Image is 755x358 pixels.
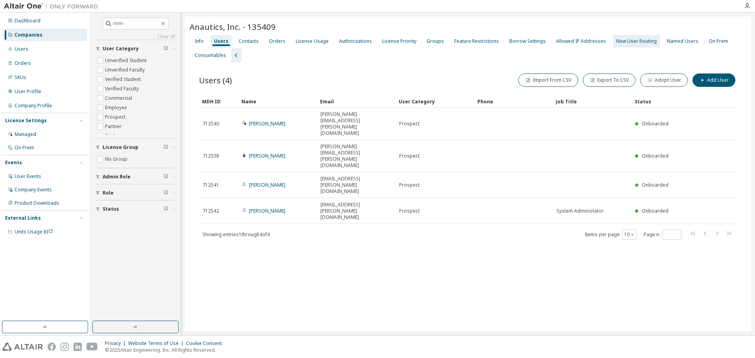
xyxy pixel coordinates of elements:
[186,340,226,347] div: Cookie Consent
[4,2,102,10] img: Altair One
[105,122,123,131] label: Partner
[320,143,392,169] span: [PERSON_NAME][EMAIL_ADDRESS][PERSON_NAME][DOMAIN_NAME]
[105,75,142,84] label: Verified Student
[199,75,232,86] span: Users (4)
[320,95,392,108] div: Email
[96,40,175,57] button: User Category
[15,32,42,38] div: Companies
[296,38,329,44] div: License Usage
[642,207,668,214] span: Onboarded
[195,38,204,44] div: Info
[96,184,175,202] button: Role
[203,208,219,214] span: 712542
[249,207,285,214] a: [PERSON_NAME]
[103,206,119,212] span: Status
[164,46,168,52] span: Clear filter
[105,112,127,122] label: Prospect
[642,182,668,188] span: Onboarded
[214,38,228,44] div: Users
[5,117,47,124] div: License Settings
[15,145,34,151] div: On Prem
[249,120,285,127] a: [PERSON_NAME]
[709,38,728,44] div: On Prem
[96,33,175,40] a: Clear all
[96,200,175,218] button: Status
[105,84,140,94] label: Verified Faculty
[477,95,550,108] div: Phone
[635,95,690,108] div: Status
[96,139,175,156] button: License Group
[399,208,420,214] span: Prospect
[5,215,41,221] div: External Links
[642,120,668,127] span: Onboarded
[190,21,276,32] span: Anautics, Inc. - 135409
[103,46,139,52] span: User Category
[427,38,444,44] div: Groups
[382,38,416,44] div: License Priority
[164,144,168,151] span: Clear filter
[15,60,31,66] div: Orders
[624,231,635,238] button: 10
[320,202,392,220] span: [EMAIL_ADDRESS][PERSON_NAME][DOMAIN_NAME]
[339,38,372,44] div: Authorizations
[203,121,219,127] span: 712540
[105,65,146,75] label: Unverified Faculty
[128,340,186,347] div: Website Terms of Use
[2,343,43,351] img: altair_logo.svg
[269,38,285,44] div: Orders
[105,154,129,164] label: No Group
[644,229,681,240] span: Page n.
[509,38,546,44] div: Borrow Settings
[103,174,131,180] span: Admin Role
[692,73,735,87] button: Add User
[15,187,52,193] div: Company Events
[5,160,22,166] div: Events
[15,18,41,24] div: Dashboard
[48,343,56,351] img: facebook.svg
[164,174,168,180] span: Clear filter
[556,208,604,214] span: System Administator
[87,343,98,351] img: youtube.svg
[249,152,285,159] a: [PERSON_NAME]
[15,88,41,95] div: User Profile
[320,111,392,136] span: [PERSON_NAME][EMAIL_ADDRESS][PERSON_NAME][DOMAIN_NAME]
[105,131,116,141] label: Trial
[616,38,657,44] div: New User Routing
[399,95,471,108] div: User Category
[164,190,168,196] span: Clear filter
[320,176,392,195] span: [EMAIL_ADDRESS][PERSON_NAME][DOMAIN_NAME]
[399,182,420,188] span: Prospect
[15,131,36,138] div: Managed
[585,229,637,240] span: Items per page
[241,95,314,108] div: Name
[105,340,128,347] div: Privacy
[556,38,606,44] div: Allowed IP Addresses
[249,182,285,188] a: [PERSON_NAME]
[15,46,28,52] div: Users
[203,153,219,159] span: 712538
[667,38,698,44] div: Named Users
[96,168,175,185] button: Admin Role
[203,182,219,188] span: 712541
[105,347,226,353] p: © 2025 Altair Engineering, Inc. All Rights Reserved.
[518,73,578,87] button: Import From CSV
[556,95,628,108] div: Job Title
[74,343,82,351] img: linkedin.svg
[103,190,114,196] span: Role
[239,38,259,44] div: Contacts
[202,95,235,108] div: MDH ID
[15,74,26,81] div: SKUs
[642,152,668,159] span: Onboarded
[640,73,688,87] button: Adopt User
[15,103,52,109] div: Company Profile
[15,200,59,206] div: Product Downloads
[195,52,226,59] div: Consumables
[61,343,69,351] img: instagram.svg
[399,121,420,127] span: Prospect
[203,231,270,238] span: Showing entries 1 through 4 of 4
[399,153,420,159] span: Prospect
[454,38,499,44] div: Feature Restrictions
[105,103,129,112] label: Employee
[583,73,635,87] button: Export To CSV
[103,144,138,151] span: License Group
